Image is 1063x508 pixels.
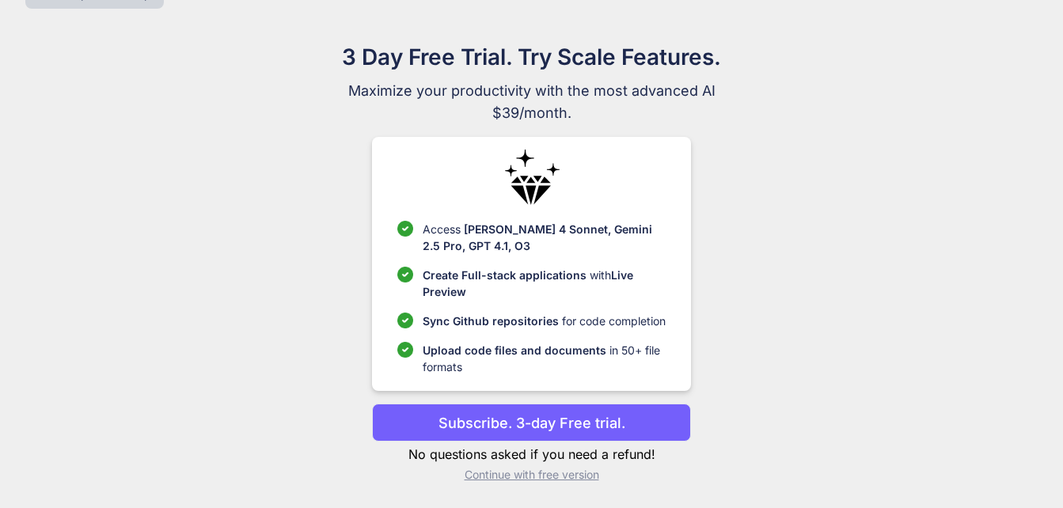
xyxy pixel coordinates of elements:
span: Create Full-stack applications [423,268,590,282]
p: Continue with free version [372,467,691,483]
p: for code completion [423,313,666,329]
h1: 3 Day Free Trial. Try Scale Features. [266,40,798,74]
p: with [423,267,666,300]
p: No questions asked if you need a refund! [372,445,691,464]
img: checklist [397,342,413,358]
button: Subscribe. 3-day Free trial. [372,404,691,442]
p: in 50+ file formats [423,342,666,375]
img: checklist [397,313,413,328]
span: Sync Github repositories [423,314,559,328]
span: Maximize your productivity with the most advanced AI [266,80,798,102]
span: [PERSON_NAME] 4 Sonnet, Gemini 2.5 Pro, GPT 4.1, O3 [423,222,652,252]
img: checklist [397,221,413,237]
p: Subscribe. 3-day Free trial. [438,412,625,434]
span: $39/month. [266,102,798,124]
span: Upload code files and documents [423,343,606,357]
img: checklist [397,267,413,282]
p: Access [423,221,666,254]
